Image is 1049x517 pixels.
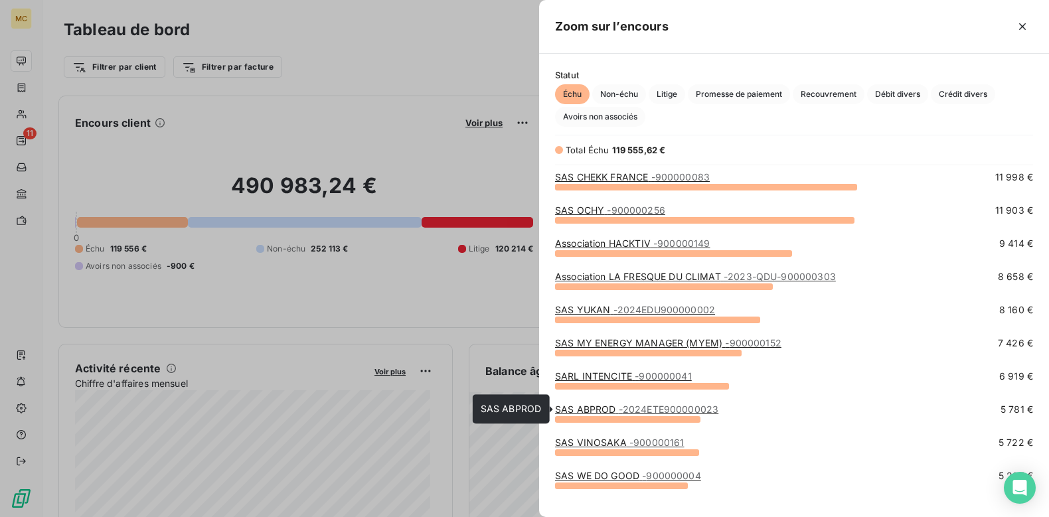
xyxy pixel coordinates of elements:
[629,437,685,448] span: - 900000161
[555,404,718,415] a: SAS ABPROD
[998,270,1033,283] span: 8 658 €
[995,204,1033,217] span: 11 903 €
[999,370,1033,383] span: 6 919 €
[555,271,836,282] a: Association LA FRESQUE DU CLIMAT
[635,370,692,382] span: - 900000041
[555,304,715,315] a: SAS YUKAN
[793,84,864,104] button: Recouvrement
[613,304,716,315] span: - 2024EDU900000002
[481,403,542,414] span: SAS ABPROD
[724,271,836,282] span: - 2023-QDU-900000303
[642,470,701,481] span: - 900000004
[619,404,719,415] span: - 2024ETE900000023
[612,145,666,155] span: 119 555,62 €
[688,84,790,104] button: Promesse de paiement
[555,84,590,104] button: Échu
[651,171,710,183] span: - 900000083
[725,337,781,348] span: - 900000152
[999,469,1033,482] span: 5 287 €
[867,84,928,104] button: Débit divers
[649,84,685,104] button: Litige
[1001,403,1033,416] span: 5 781 €
[555,171,710,183] a: SAS CHEKK FRANCE
[555,204,665,216] a: SAS OCHY
[566,145,609,155] span: Total Échu
[555,437,684,448] a: SAS VINOSAKA
[931,84,995,104] button: Crédit divers
[999,237,1033,250] span: 9 414 €
[995,171,1033,184] span: 11 998 €
[555,107,645,127] button: Avoirs non associés
[555,470,701,481] a: SAS WE DO GOOD
[653,238,710,249] span: - 900000149
[555,337,781,348] a: SAS MY ENERGY MANAGER (MYEM)
[539,173,1049,502] div: grid
[555,370,692,382] a: SARL INTENCITE
[555,238,710,249] a: Association HACKTIV
[999,303,1033,317] span: 8 160 €
[999,436,1033,449] span: 5 722 €
[555,17,669,36] h5: Zoom sur l’encours
[998,336,1033,350] span: 7 426 €
[1004,472,1036,504] div: Open Intercom Messenger
[592,84,646,104] button: Non-échu
[607,204,665,216] span: - 900000256
[555,70,1033,80] span: Statut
